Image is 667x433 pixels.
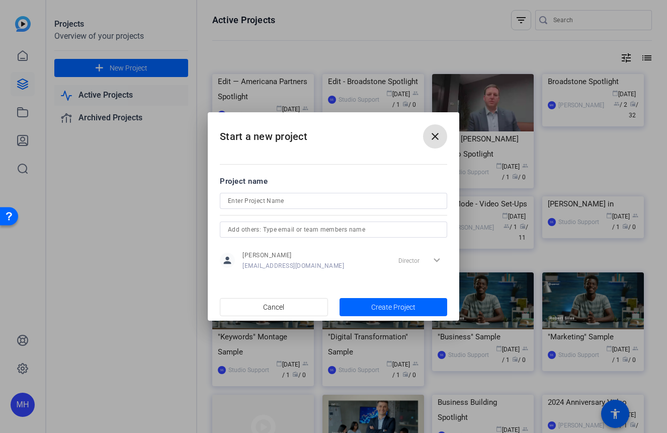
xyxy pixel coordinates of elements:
[263,298,284,317] span: Cancel
[242,251,344,259] span: [PERSON_NAME]
[220,176,447,187] div: Project name
[228,224,439,236] input: Add others: Type email or team members name
[220,298,328,316] button: Cancel
[429,130,441,142] mat-icon: close
[340,298,448,316] button: Create Project
[371,302,415,313] span: Create Project
[208,112,459,153] h2: Start a new project
[228,195,439,207] input: Enter Project Name
[220,253,235,268] mat-icon: person
[242,262,344,270] span: [EMAIL_ADDRESS][DOMAIN_NAME]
